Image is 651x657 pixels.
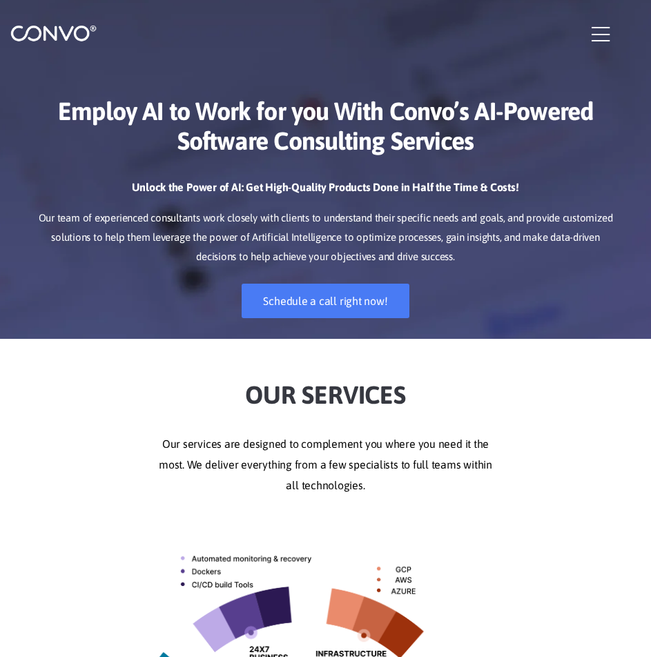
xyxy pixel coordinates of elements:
[31,180,620,205] h3: Unlock the Power of AI: Get High-Quality Products Done in Half the Time & Costs!
[242,284,409,318] a: Schedule a call right now!
[10,434,641,496] p: Our services are designed to complement you where you need it the most. We deliver everything fro...
[31,76,620,166] h1: Employ AI to Work for you With Convo’s AI-Powered Software Consulting Services
[10,360,641,413] h2: Our Services
[31,208,620,266] p: Our team of experienced consultants work closely with clients to understand their specific needs ...
[10,24,97,42] img: logo_1.png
